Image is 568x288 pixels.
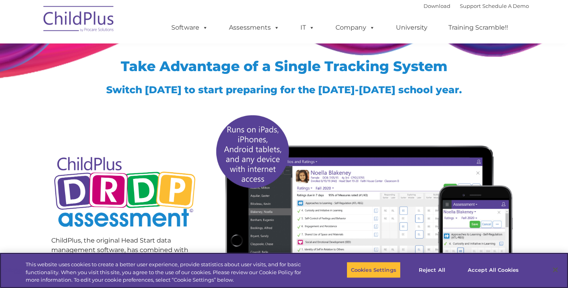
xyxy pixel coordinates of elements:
[424,3,529,9] font: |
[388,20,435,36] a: University
[347,262,401,278] button: Cookies Settings
[482,3,529,9] a: Schedule A Demo
[106,84,462,96] span: Switch [DATE] to start preparing for the [DATE]-[DATE] school year.
[424,3,450,9] a: Download
[26,261,312,284] div: This website uses cookies to create a better user experience, provide statistics about user visit...
[407,262,457,278] button: Reject All
[163,20,216,36] a: Software
[328,20,383,36] a: Company
[441,20,516,36] a: Training Scramble!!
[221,20,287,36] a: Assessments
[460,3,481,9] a: Support
[51,148,199,238] img: Copyright - DRDP Logo
[463,262,523,278] button: Accept All Cookies
[547,261,564,279] button: Close
[121,58,448,75] span: Take Advantage of a Single Tracking System
[292,20,322,36] a: IT
[39,0,118,40] img: ChildPlus by Procare Solutions
[51,237,188,282] span: ChildPlus, the original Head Start data management software, has combined with the nationally-ren...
